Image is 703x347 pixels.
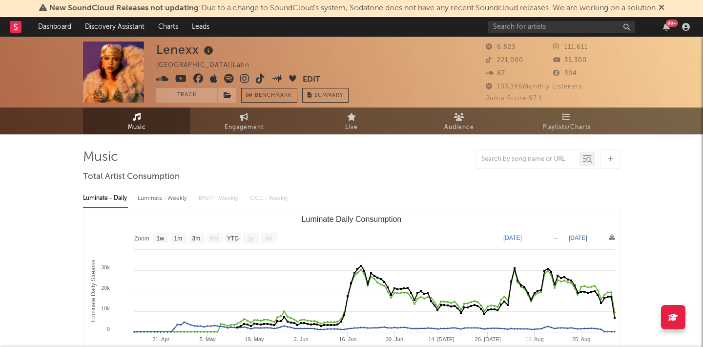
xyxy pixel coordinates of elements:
text: Luminate Daily Consumption [302,215,402,223]
text: 11. Aug [525,336,543,342]
span: Total Artist Consumption [83,171,180,183]
text: 0 [107,326,110,332]
text: 1y [248,235,254,242]
a: Leads [185,17,216,37]
text: 14. [DATE] [428,336,454,342]
text: 16. Jun [339,336,356,342]
span: 221,000 [486,57,523,64]
input: Search by song name or URL [476,155,579,163]
span: 87 [486,70,505,77]
text: [DATE] [503,235,522,241]
a: Live [298,108,405,134]
div: Luminate - Daily [83,190,128,207]
span: Summary [314,93,343,98]
text: 10k [101,305,110,311]
text: 19. May [245,336,264,342]
span: 111,611 [553,44,588,50]
text: 1m [174,235,183,242]
a: Charts [151,17,185,37]
span: 103,146 Monthly Listeners [486,84,582,90]
span: : Due to a change to SoundCloud's system, Sodatone does not have any recent Soundcloud releases. ... [49,4,656,12]
text: YTD [227,235,239,242]
a: Audience [405,108,513,134]
text: 5. May [200,336,216,342]
text: 3m [192,235,201,242]
span: Dismiss [659,4,664,12]
a: Dashboard [31,17,78,37]
a: Music [83,108,190,134]
span: New SoundCloud Releases not updating [49,4,199,12]
text: 6m [210,235,219,242]
text: → [552,235,558,241]
span: Playlists/Charts [542,122,591,133]
text: 1w [157,235,165,242]
text: Luminate Daily Streams [90,260,97,322]
text: 30k [101,264,110,270]
span: Music [128,122,146,133]
button: 99+ [663,23,670,31]
span: Audience [444,122,474,133]
span: Jump Score: 97.1 [486,95,542,102]
span: 35,300 [553,57,587,64]
a: Benchmark [241,88,297,103]
span: Live [345,122,358,133]
span: Benchmark [255,90,292,102]
button: Edit [303,74,320,86]
span: 6,823 [486,44,516,50]
div: Luminate - Weekly [138,190,189,207]
span: 304 [553,70,577,77]
div: Lenexx [156,42,216,58]
text: 20k [101,285,110,291]
div: [GEOGRAPHIC_DATA] | Latin [156,60,261,71]
a: Engagement [190,108,298,134]
a: Discovery Assistant [78,17,151,37]
text: 28. [DATE] [475,336,501,342]
text: 30. Jun [386,336,403,342]
a: Playlists/Charts [513,108,620,134]
input: Search for artists [488,21,635,33]
text: 25. Aug [572,336,590,342]
button: Track [156,88,217,103]
text: All [265,235,271,242]
text: Zoom [134,235,149,242]
text: 2. Jun [294,336,309,342]
text: 21. Apr [152,336,169,342]
button: Summary [302,88,349,103]
text: [DATE] [569,235,587,241]
span: Engagement [225,122,264,133]
div: 99 + [666,20,678,27]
